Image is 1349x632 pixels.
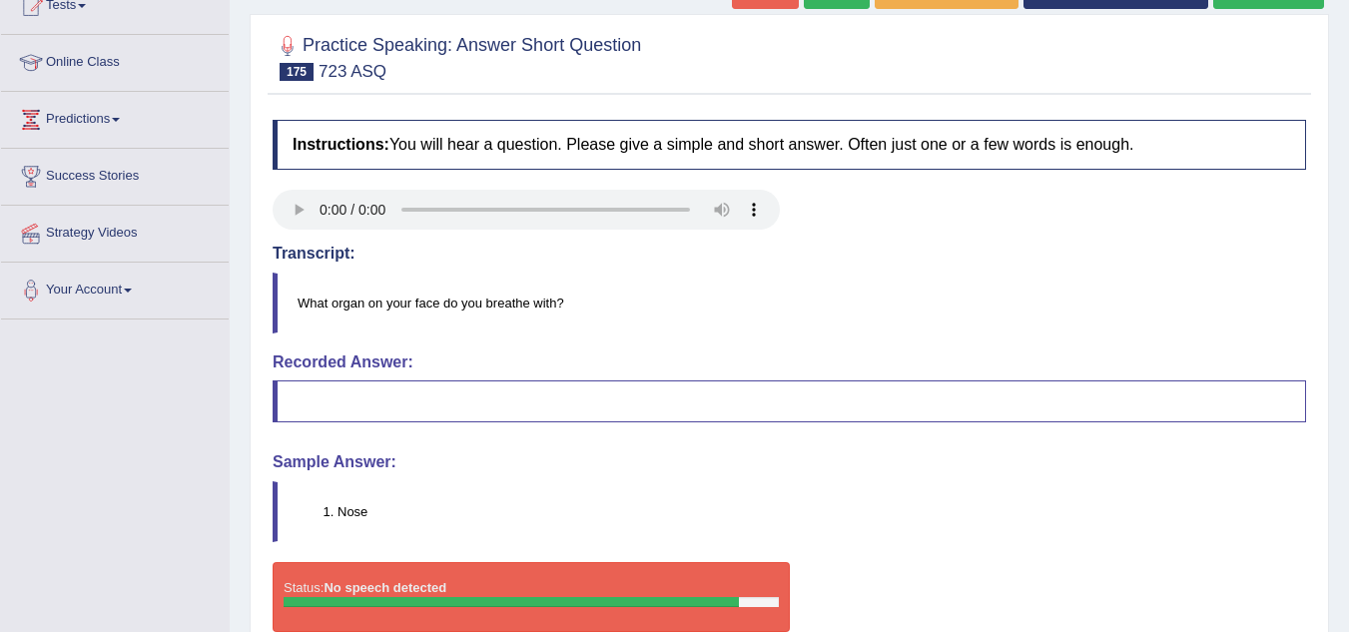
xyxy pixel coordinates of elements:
h4: Transcript: [273,245,1306,263]
span: 175 [280,63,314,81]
a: Your Account [1,263,229,313]
a: Online Class [1,35,229,85]
h4: Recorded Answer: [273,353,1306,371]
a: Success Stories [1,149,229,199]
div: Status: [273,562,790,632]
blockquote: What organ on your face do you breathe with? [273,273,1306,333]
h2: Practice Speaking: Answer Short Question [273,31,641,81]
strong: No speech detected [324,580,446,595]
b: Instructions: [293,136,389,153]
small: 723 ASQ [319,62,386,81]
a: Strategy Videos [1,206,229,256]
a: Predictions [1,92,229,142]
li: Nose [337,502,1305,521]
h4: You will hear a question. Please give a simple and short answer. Often just one or a few words is... [273,120,1306,170]
h4: Sample Answer: [273,453,1306,471]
